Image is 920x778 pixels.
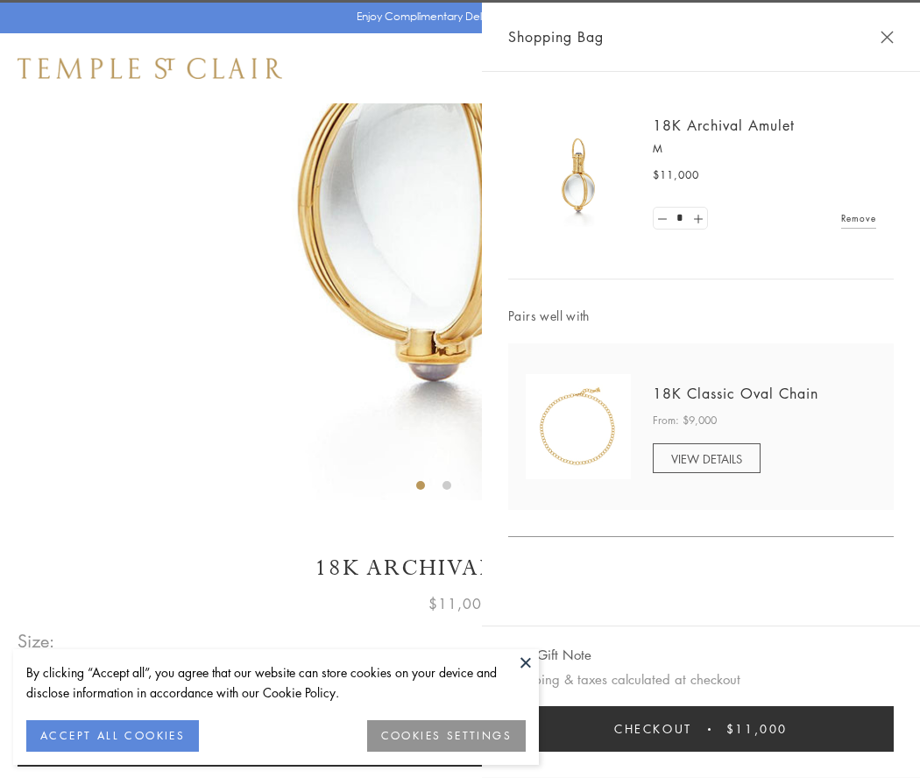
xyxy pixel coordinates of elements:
[526,123,631,228] img: 18K Archival Amulet
[526,374,631,479] img: N88865-OV18
[357,8,556,25] p: Enjoy Complimentary Delivery & Returns
[18,626,56,655] span: Size:
[26,662,526,703] div: By clicking “Accept all”, you agree that our website can store cookies on your device and disclos...
[671,450,742,467] span: VIEW DETAILS
[614,719,692,739] span: Checkout
[653,116,795,135] a: 18K Archival Amulet
[654,208,671,230] a: Set quantity to 0
[508,306,894,326] span: Pairs well with
[653,384,818,403] a: 18K Classic Oval Chain
[428,592,492,615] span: $11,000
[508,25,604,48] span: Shopping Bag
[653,140,876,158] p: M
[653,443,761,473] a: VIEW DETAILS
[653,166,699,184] span: $11,000
[689,208,706,230] a: Set quantity to 2
[26,720,199,752] button: ACCEPT ALL COOKIES
[367,720,526,752] button: COOKIES SETTINGS
[841,209,876,228] a: Remove
[881,31,894,44] button: Close Shopping Bag
[508,668,894,690] p: Shipping & taxes calculated at checkout
[653,412,717,429] span: From: $9,000
[18,58,282,79] img: Temple St. Clair
[18,553,902,583] h1: 18K Archival Amulet
[508,706,894,752] button: Checkout $11,000
[508,644,591,666] button: Add Gift Note
[726,719,788,739] span: $11,000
